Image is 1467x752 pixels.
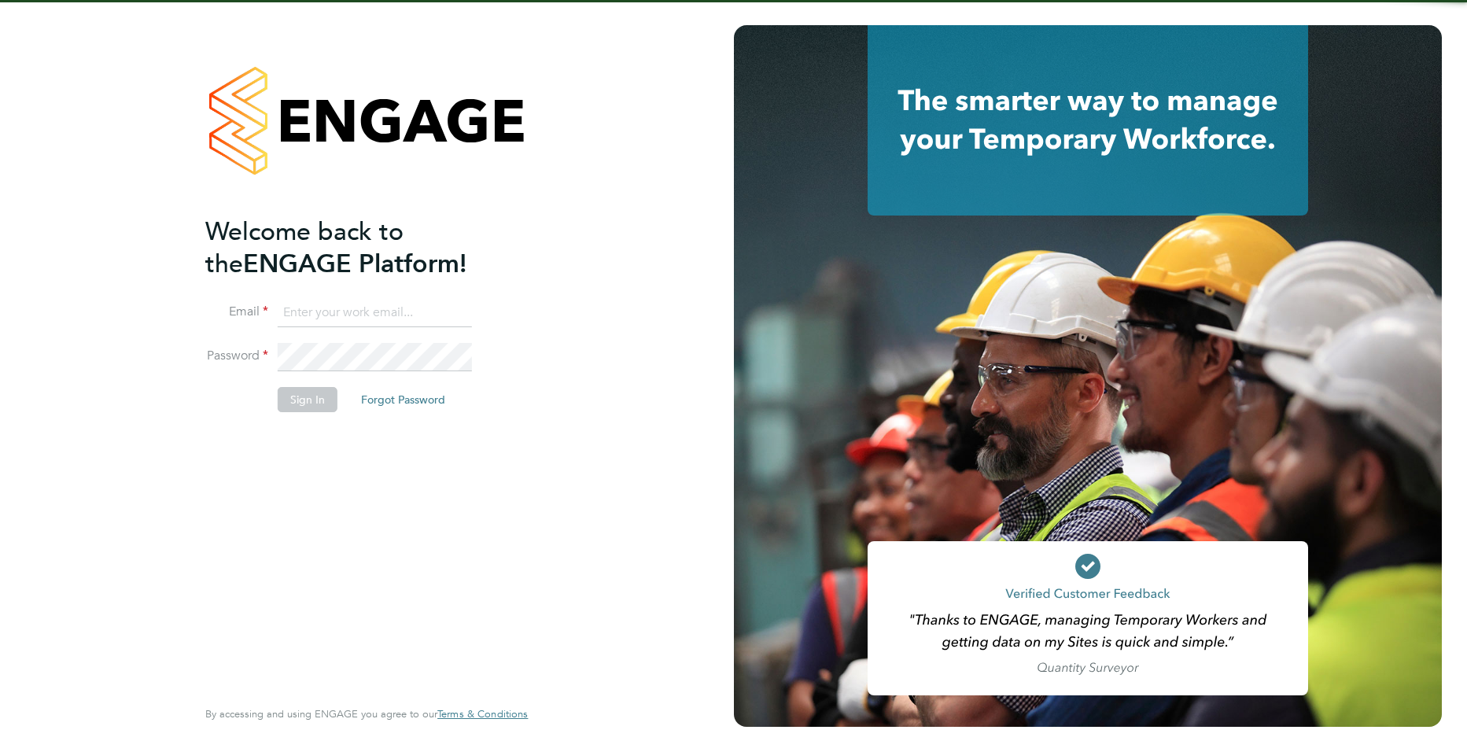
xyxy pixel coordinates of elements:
[205,348,268,364] label: Password
[205,304,268,320] label: Email
[205,707,528,721] span: By accessing and using ENGAGE you agree to our
[278,299,472,327] input: Enter your work email...
[278,387,337,412] button: Sign In
[205,216,404,279] span: Welcome back to the
[348,387,458,412] button: Forgot Password
[437,707,528,721] span: Terms & Conditions
[205,216,512,280] h2: ENGAGE Platform!
[437,708,528,721] a: Terms & Conditions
